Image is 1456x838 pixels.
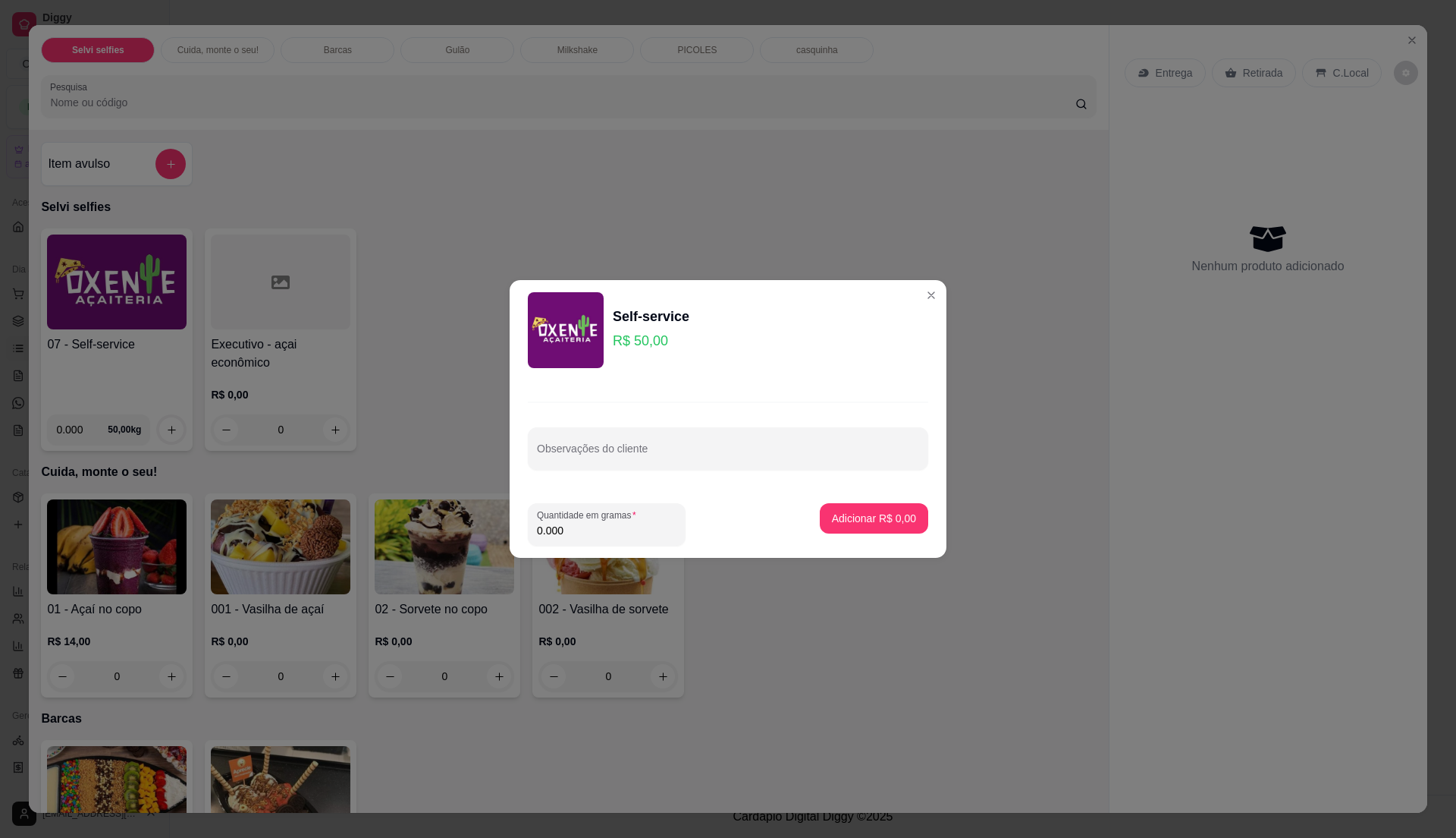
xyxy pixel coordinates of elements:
[919,283,943,307] button: Close
[528,292,604,368] img: product-image
[613,330,689,351] p: R$ 50,00
[832,511,916,526] p: Adicionar R$ 0,00
[537,523,676,538] input: Quantidade em gramas
[537,509,642,521] label: Quantidade em gramas
[820,503,928,534] button: Adicionar R$ 0,00
[613,306,689,327] div: Self-service
[537,447,919,462] input: Observações do cliente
